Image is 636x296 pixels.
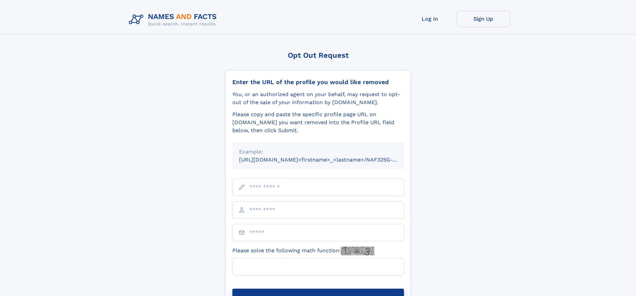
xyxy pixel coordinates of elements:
[126,11,222,29] img: Logo Names and Facts
[403,11,457,27] a: Log In
[232,110,404,134] div: Please copy and paste the specific profile page URL on [DOMAIN_NAME] you want removed into the Pr...
[232,78,404,86] div: Enter the URL of the profile you would like removed
[225,51,411,59] div: Opt Out Request
[232,90,404,106] div: You, or an authorized agent on your behalf, may request to opt-out of the sale of your informatio...
[239,157,417,163] small: [URL][DOMAIN_NAME]<firstname>_<lastname>/NAF325G-xxxxxxxx
[457,11,510,27] a: Sign Up
[232,247,374,255] label: Please solve the following math function:
[239,148,397,156] div: Example:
